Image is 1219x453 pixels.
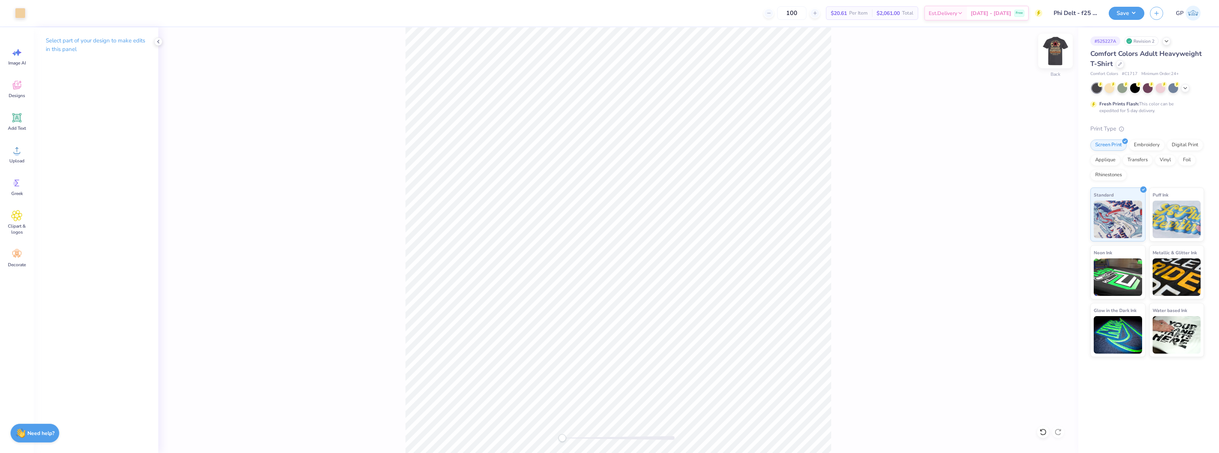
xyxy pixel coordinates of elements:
span: Standard [1094,191,1114,199]
p: Select part of your design to make edits in this panel [46,36,146,54]
div: # 525227A [1090,36,1120,46]
span: Clipart & logos [5,223,29,235]
div: Accessibility label [558,434,566,442]
div: Foil [1178,154,1196,166]
div: Applique [1090,154,1120,166]
span: $20.61 [831,9,847,17]
span: [DATE] - [DATE] [971,9,1011,17]
div: Digital Print [1167,139,1203,151]
span: # C1717 [1122,71,1138,77]
span: Puff Ink [1153,191,1168,199]
span: Comfort Colors [1090,71,1118,77]
span: Add Text [8,125,26,131]
span: Metallic & Glitter Ink [1153,249,1197,256]
img: Standard [1094,201,1142,238]
strong: Need help? [27,430,54,437]
img: Back [1040,36,1070,66]
a: GP [1172,6,1204,21]
img: Glow in the Dark Ink [1094,316,1142,354]
div: This color can be expedited for 5 day delivery. [1099,100,1192,114]
span: Per Item [849,9,868,17]
img: Puff Ink [1153,201,1201,238]
span: Total [902,9,913,17]
div: Revision 2 [1124,36,1159,46]
input: Untitled Design [1048,6,1103,21]
div: Transfers [1123,154,1153,166]
span: Water based Ink [1153,306,1187,314]
span: Neon Ink [1094,249,1112,256]
span: Image AI [8,60,26,66]
span: $2,061.00 [877,9,900,17]
img: Neon Ink [1094,258,1142,296]
div: Screen Print [1090,139,1127,151]
div: Vinyl [1155,154,1176,166]
span: Comfort Colors Adult Heavyweight T-Shirt [1090,49,1202,68]
span: Glow in the Dark Ink [1094,306,1136,314]
div: Back [1051,71,1060,78]
button: Save [1109,7,1144,20]
img: Germaine Penalosa [1186,6,1201,21]
div: Embroidery [1129,139,1165,151]
span: Minimum Order: 24 + [1141,71,1179,77]
input: – – [777,6,806,20]
span: Greek [11,190,23,196]
span: Est. Delivery [929,9,957,17]
strong: Fresh Prints Flash: [1099,101,1139,107]
span: Upload [9,158,24,164]
span: Free [1016,10,1023,16]
div: Rhinestones [1090,169,1127,181]
img: Metallic & Glitter Ink [1153,258,1201,296]
div: Print Type [1090,124,1204,133]
span: Designs [9,93,25,99]
span: Decorate [8,262,26,268]
img: Water based Ink [1153,316,1201,354]
span: GP [1176,9,1184,18]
